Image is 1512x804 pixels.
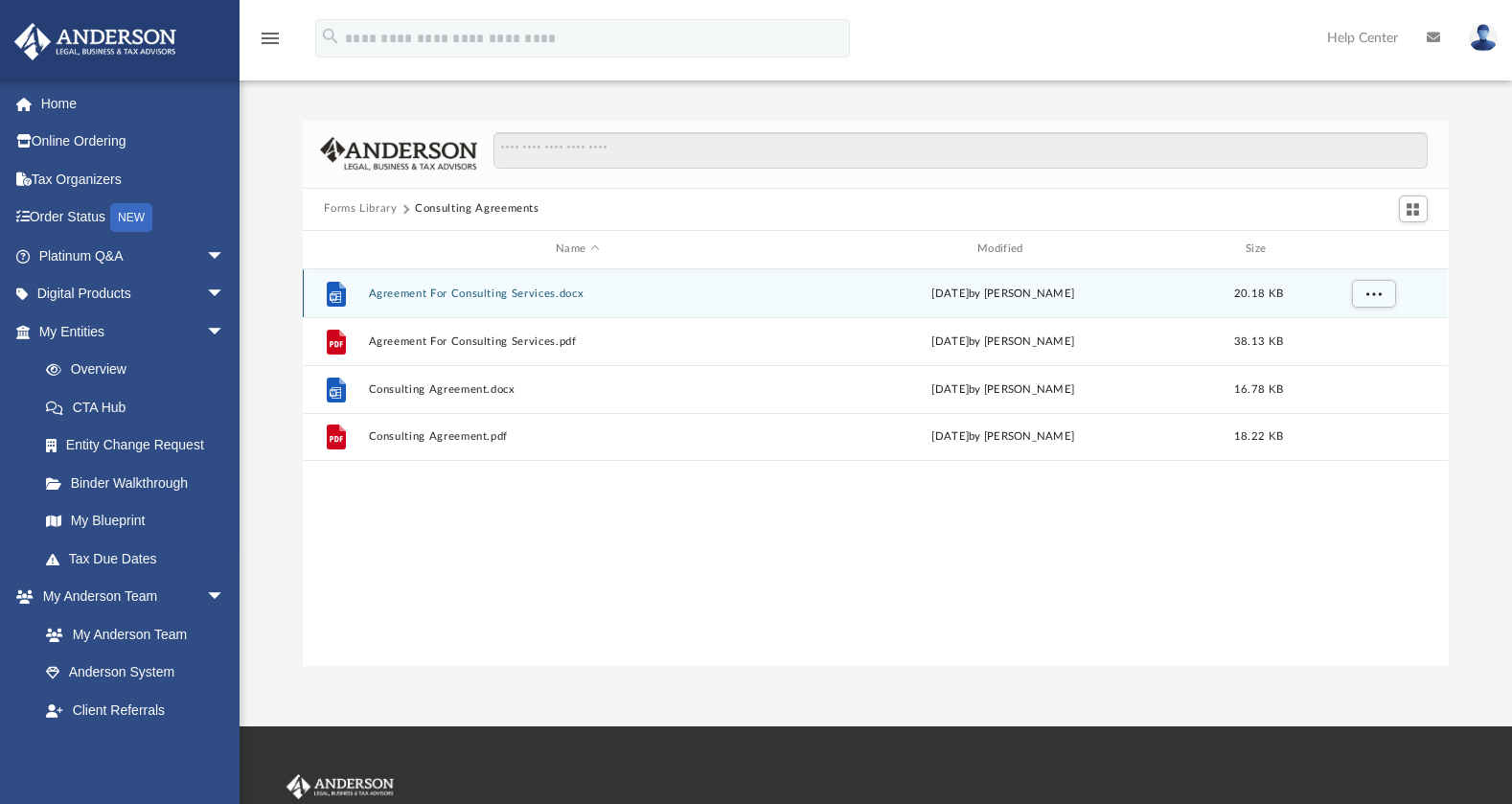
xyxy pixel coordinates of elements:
[27,654,244,692] a: Anderson System
[1234,335,1283,346] span: 38.13 KB
[13,312,254,351] a: My Entitiesarrow_drop_down
[206,578,244,617] span: arrow_drop_down
[27,351,254,389] a: Overview
[259,36,282,50] a: menu
[493,132,1428,169] input: Search files and folders
[206,729,244,769] span: arrow_drop_down
[369,287,787,300] button: Agreement For Consulting Services.docx
[1234,287,1283,298] span: 20.18 KB
[13,198,254,238] a: Order StatusNEW
[13,578,244,616] a: My Anderson Teamarrow_drop_down
[794,285,1212,302] div: [DATE] by [PERSON_NAME]
[311,241,359,258] div: id
[794,428,1212,446] div: [DATE] by [PERSON_NAME]
[27,615,235,654] a: My Anderson Team
[369,335,787,348] button: Agreement For Consulting Services.pdf
[110,203,152,232] div: NEW
[13,237,254,275] a: Platinum Q&Aarrow_drop_down
[794,380,1212,398] div: [DATE] by [PERSON_NAME]
[1352,279,1396,308] button: More options
[27,540,254,578] a: Tax Due Dates
[206,312,244,352] span: arrow_drop_down
[1306,241,1440,258] div: id
[794,241,1212,258] div: Modified
[1234,383,1283,394] span: 16.78 KB
[13,160,254,198] a: Tax Organizers
[206,275,244,314] span: arrow_drop_down
[259,27,282,50] i: menu
[415,200,539,218] button: Consulting Agreements
[27,691,244,729] a: Client Referrals
[1234,431,1283,442] span: 18.22 KB
[27,502,244,540] a: My Blueprint
[324,200,397,218] button: Forms Library
[1469,24,1498,52] img: User Pic
[368,241,786,258] div: Name
[794,333,1212,350] div: [DATE] by [PERSON_NAME]
[27,388,254,426] a: CTA Hub
[1399,195,1428,222] button: Switch to Grid View
[320,26,341,47] i: search
[13,729,244,768] a: My Documentsarrow_drop_down
[13,84,254,123] a: Home
[27,426,254,465] a: Entity Change Request
[283,774,398,799] img: Anderson Advisors Platinum Portal
[369,430,787,443] button: Consulting Agreement.pdf
[27,464,254,502] a: Binder Walkthrough
[13,123,254,161] a: Online Ordering
[206,237,244,276] span: arrow_drop_down
[9,23,182,60] img: Anderson Advisors Platinum Portal
[303,269,1448,666] div: grid
[1221,241,1297,258] div: Size
[13,275,254,313] a: Digital Productsarrow_drop_down
[369,383,787,396] button: Consulting Agreement.docx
